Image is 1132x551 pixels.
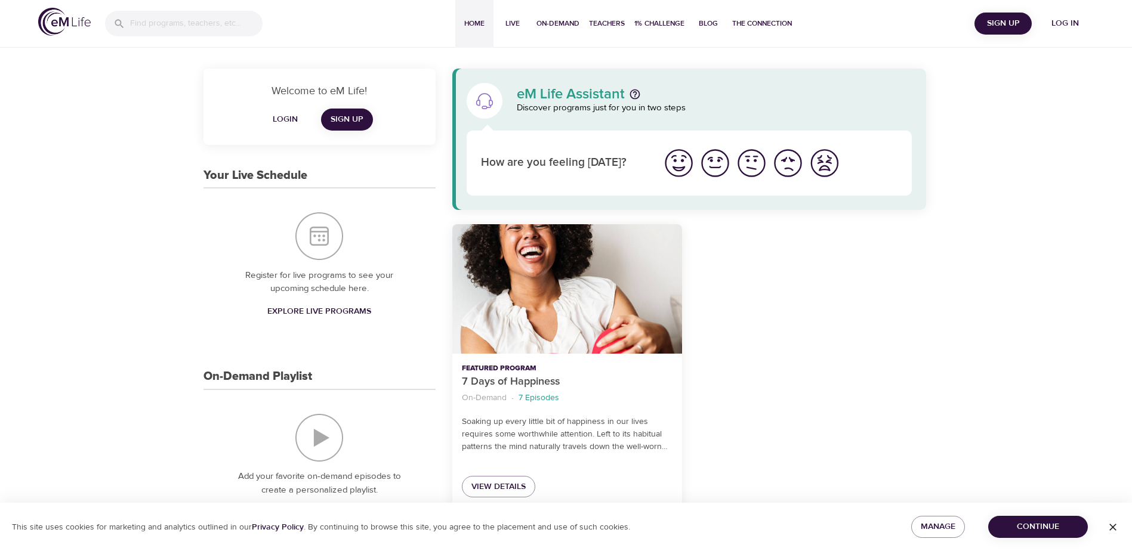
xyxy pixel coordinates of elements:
[519,392,559,404] p: 7 Episodes
[295,212,343,260] img: Your Live Schedule
[517,87,625,101] p: eM Life Assistant
[511,390,514,406] li: ·
[589,17,625,30] span: Teachers
[517,101,912,115] p: Discover programs just for you in two steps
[475,91,494,110] img: eM Life Assistant
[662,147,695,179] img: great
[1041,16,1089,31] span: Log in
[452,224,682,354] button: 7 Days of Happiness
[38,8,91,36] img: logo
[770,145,806,181] button: I'm feeling bad
[481,154,646,172] p: How are you feeling [DATE]?
[462,390,673,406] nav: breadcrumb
[735,147,768,179] img: ok
[271,112,300,127] span: Login
[806,145,843,181] button: I'm feeling worst
[246,502,393,524] a: Explore On-Demand Programs
[227,269,412,296] p: Register for live programs to see your upcoming schedule here.
[694,17,723,30] span: Blog
[462,363,673,374] p: Featured Program
[263,301,376,323] a: Explore Live Programs
[331,112,363,127] span: Sign Up
[462,476,535,498] a: View Details
[295,414,343,462] img: On-Demand Playlist
[697,145,733,181] button: I'm feeling good
[661,145,697,181] button: I'm feeling great
[218,83,421,99] p: Welcome to eM Life!
[979,16,1027,31] span: Sign Up
[267,304,371,319] span: Explore Live Programs
[266,109,304,131] button: Login
[462,392,507,404] p: On-Demand
[634,17,684,30] span: 1% Challenge
[462,374,673,390] p: 7 Days of Happiness
[252,522,304,533] a: Privacy Policy
[988,516,1088,538] button: Continue
[321,109,373,131] a: Sign Up
[1037,13,1094,35] button: Log in
[974,13,1032,35] button: Sign Up
[203,370,312,383] h3: On-Demand Playlist
[998,519,1078,534] span: Continue
[699,147,732,179] img: good
[460,17,489,30] span: Home
[203,169,307,182] h3: Your Live Schedule
[808,147,841,179] img: worst
[227,470,412,497] p: Add your favorite on-demand episodes to create a personalized playlist.
[130,11,263,36] input: Find programs, teachers, etc...
[733,145,770,181] button: I'm feeling ok
[471,479,526,494] span: View Details
[536,17,579,30] span: On-Demand
[462,416,673,453] p: Soaking up every little bit of happiness in our lives requires some worthwhile attention. Left to...
[732,17,792,30] span: The Connection
[772,147,804,179] img: bad
[921,519,955,534] span: Manage
[911,516,965,538] button: Manage
[498,17,527,30] span: Live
